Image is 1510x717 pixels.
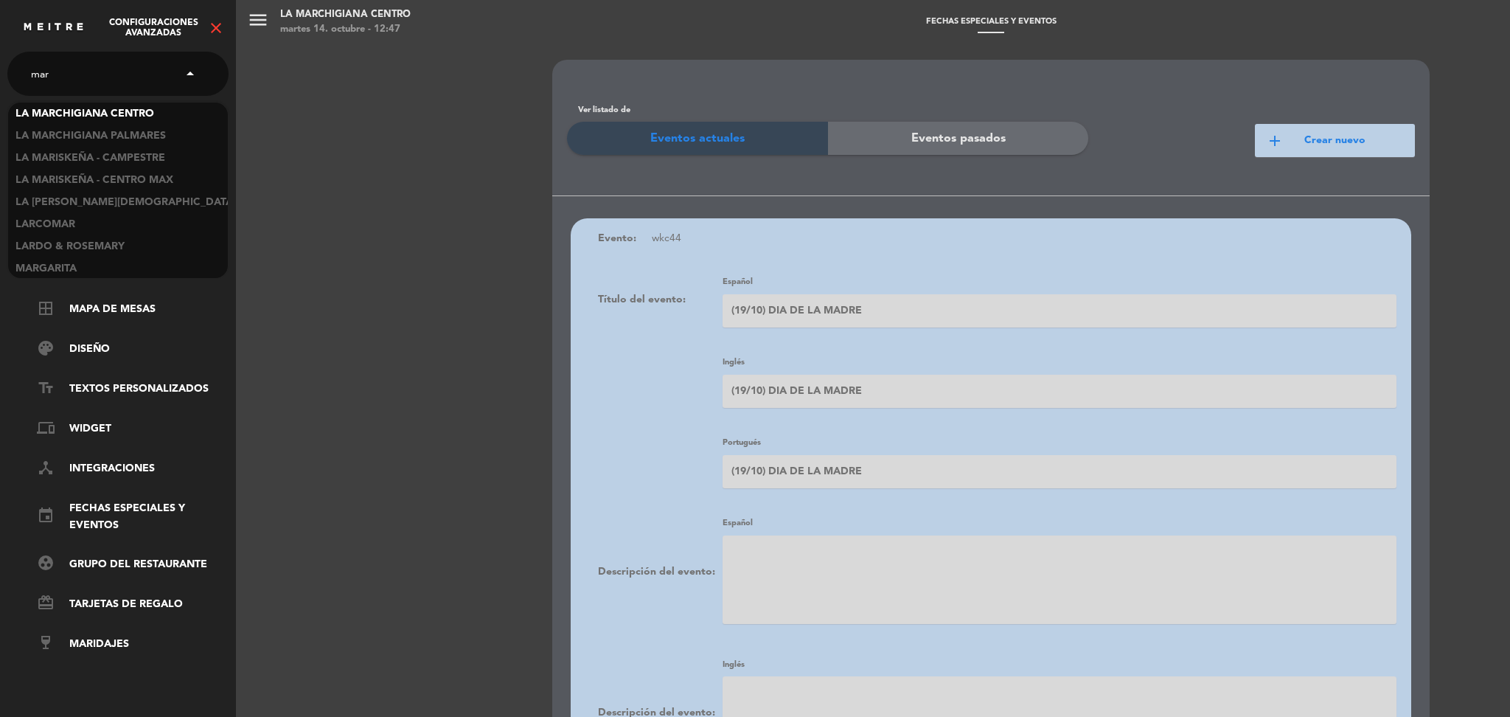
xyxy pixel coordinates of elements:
[37,341,229,358] a: Diseño
[37,459,55,477] i: device_hub
[37,554,55,572] i: group_work
[15,150,165,167] span: La Mariskeña - Campestre
[15,216,75,233] span: Larcomar
[37,339,55,357] i: palette
[37,299,55,317] i: border_all
[37,555,229,573] a: Grupo del restaurante
[37,635,229,653] a: Maridajes
[37,379,55,397] i: text_fields
[37,634,55,651] i: wine_bar
[100,18,207,38] span: Configuraciones avanzadas
[15,260,77,277] span: Margarita
[37,381,229,398] a: Textos Personalizados
[37,500,229,534] a: eventFechas especiales y eventos
[37,507,55,524] i: event
[37,595,229,613] a: Tarjetas de regalo
[37,594,55,612] i: card_giftcard
[15,172,173,189] span: La Mariskeña - Centro Max
[207,19,225,37] i: close
[37,301,229,319] a: Mapa de mesas
[22,22,85,33] img: MEITRE
[15,128,166,145] span: La Marchigiana Palmares
[37,460,229,478] a: Integraciones
[15,238,125,255] span: Lardo & Rosemary
[15,194,236,211] span: La [PERSON_NAME][DEMOGRAPHIC_DATA]
[37,420,229,438] a: Widget
[37,419,55,437] i: phonelink
[15,105,154,122] span: La Marchigiana Centro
